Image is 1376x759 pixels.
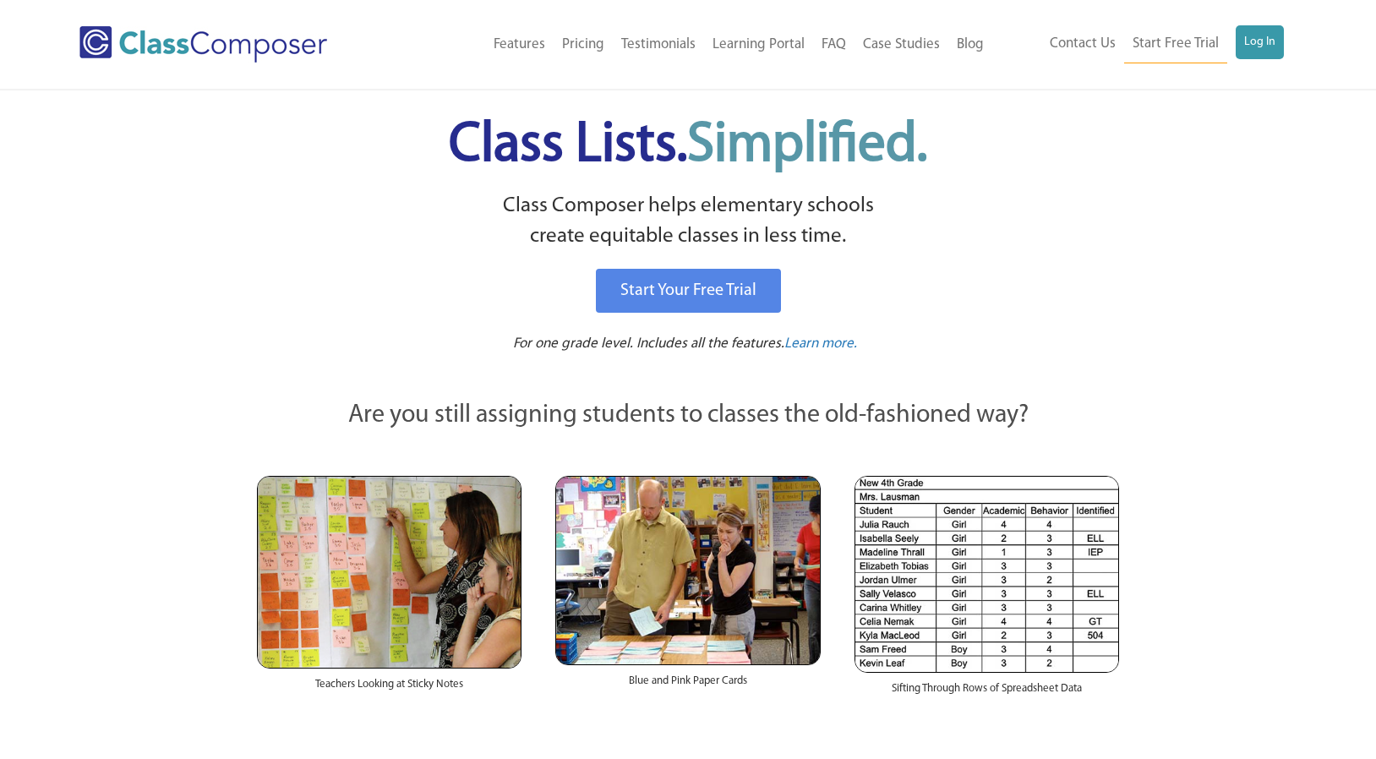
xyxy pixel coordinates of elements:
span: Start Your Free Trial [620,282,756,299]
span: For one grade level. Includes all the features. [513,336,784,351]
span: Class Lists. [449,118,927,173]
div: Sifting Through Rows of Spreadsheet Data [855,673,1119,713]
img: Class Composer [79,26,327,63]
div: Blue and Pink Paper Cards [555,665,820,706]
span: Learn more. [784,336,857,351]
a: Blog [948,26,992,63]
a: Learning Portal [704,26,813,63]
p: Are you still assigning students to classes the old-fashioned way? [257,397,1119,434]
a: Start Free Trial [1124,25,1227,63]
div: Teachers Looking at Sticky Notes [257,669,521,709]
a: Start Your Free Trial [596,269,781,313]
a: Features [485,26,554,63]
a: Learn more. [784,334,857,355]
a: Testimonials [613,26,704,63]
a: Pricing [554,26,613,63]
a: Case Studies [855,26,948,63]
nav: Header Menu [992,25,1284,63]
img: Blue and Pink Paper Cards [555,476,820,664]
span: Simplified. [687,118,927,173]
a: Log In [1236,25,1284,59]
a: Contact Us [1041,25,1124,63]
nav: Header Menu [396,26,992,63]
img: Spreadsheets [855,476,1119,673]
a: FAQ [813,26,855,63]
img: Teachers Looking at Sticky Notes [257,476,521,669]
p: Class Composer helps elementary schools create equitable classes in less time. [254,191,1122,253]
